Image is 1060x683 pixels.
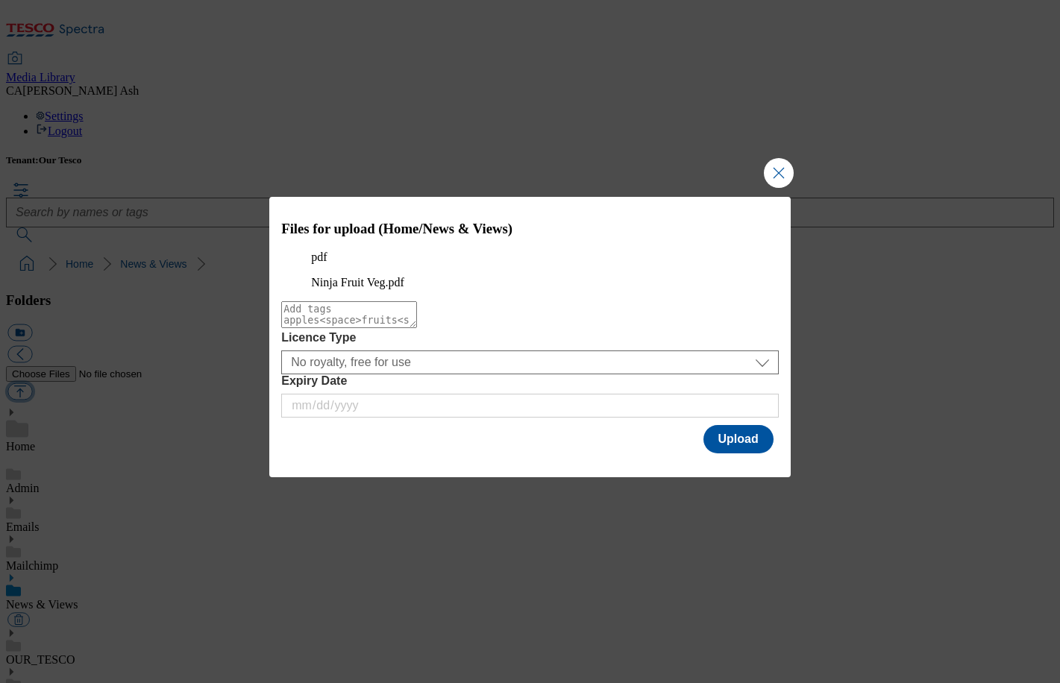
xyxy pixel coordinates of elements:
button: Close Modal [764,158,794,188]
div: Modal [269,197,791,478]
h3: Files for upload (Home/News & Views) [281,221,779,237]
label: Licence Type [281,331,779,344]
button: Upload [703,425,774,453]
figcaption: Ninja Fruit Veg.pdf [311,276,749,289]
p: pdf [311,251,749,264]
label: Expiry Date [281,374,779,388]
